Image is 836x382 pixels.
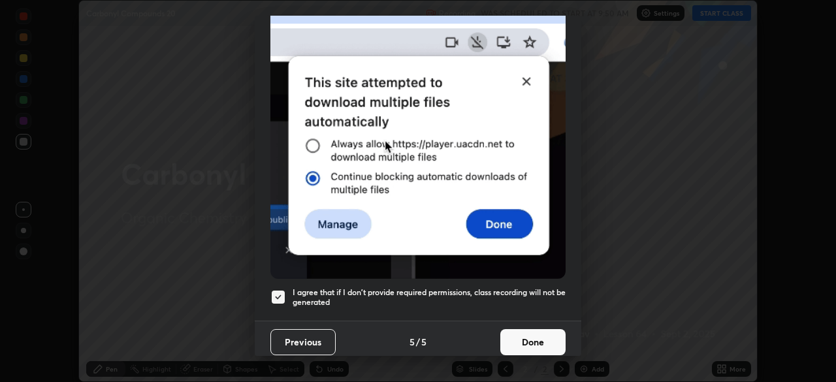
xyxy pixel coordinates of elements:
button: Done [500,329,566,355]
h4: 5 [421,335,426,349]
button: Previous [270,329,336,355]
h4: / [416,335,420,349]
h5: I agree that if I don't provide required permissions, class recording will not be generated [293,287,566,308]
h4: 5 [410,335,415,349]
